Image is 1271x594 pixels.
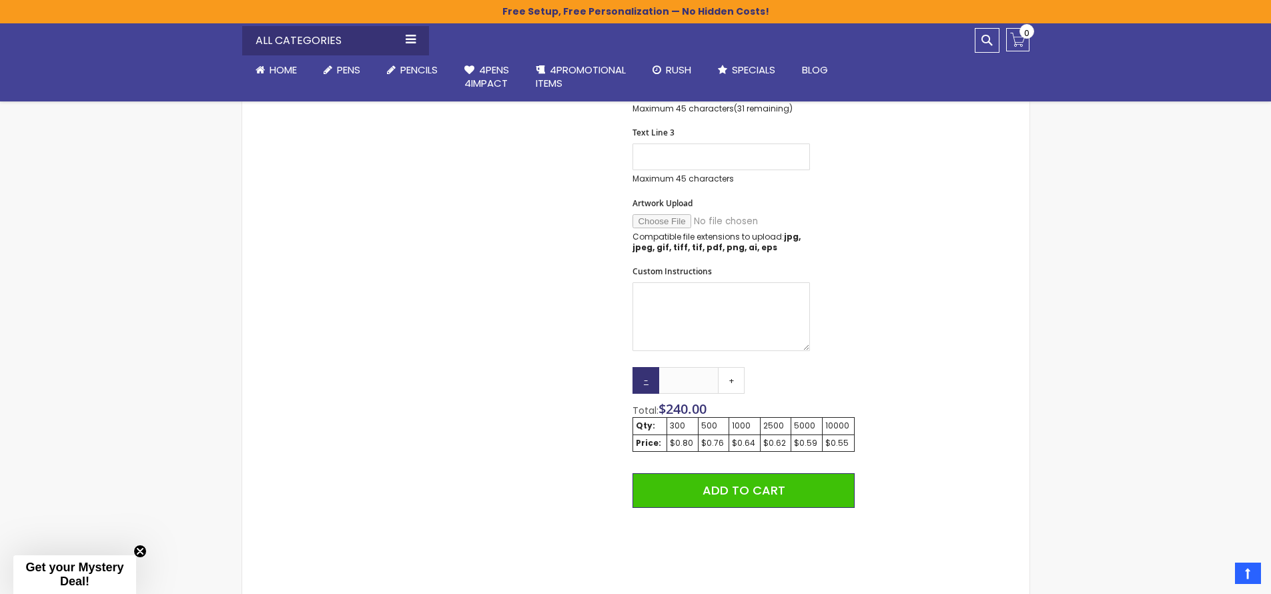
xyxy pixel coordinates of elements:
a: - [632,367,659,394]
strong: Qty: [636,420,655,431]
span: Pens [337,63,360,77]
strong: Price: [636,437,661,449]
a: Pens [310,55,374,85]
span: 4Pens 4impact [464,63,509,90]
div: $0.59 [794,438,819,449]
span: (31 remaining) [734,103,793,114]
strong: jpg, jpeg, gif, tiff, tif, pdf, png, ai, eps [632,231,801,253]
div: 300 [670,420,695,431]
span: Custom Instructions [632,266,712,277]
div: Get your Mystery Deal!Close teaser [13,555,136,594]
button: Close teaser [133,545,147,558]
span: Blog [802,63,828,77]
span: Get your Mystery Deal! [25,561,123,588]
div: 2500 [763,420,788,431]
a: Blog [789,55,841,85]
div: 5000 [794,420,819,431]
div: $0.62 [763,438,788,449]
a: 0 [1006,28,1029,51]
div: $0.80 [670,438,695,449]
div: All Categories [242,26,429,55]
a: + [718,367,745,394]
iframe: Google Customer Reviews [1161,558,1271,594]
span: Text Line 3 [632,127,675,138]
iframe: PayPal [632,518,854,587]
span: Pencils [400,63,438,77]
div: 500 [701,420,726,431]
span: 4PROMOTIONAL ITEMS [536,63,626,90]
div: $0.55 [825,438,851,449]
a: Rush [639,55,705,85]
div: 10000 [825,420,851,431]
span: 240.00 [666,400,707,418]
a: Pencils [374,55,451,85]
span: Total: [632,404,659,417]
a: Home [242,55,310,85]
div: $0.76 [701,438,726,449]
p: Compatible file extensions to upload: [632,232,810,253]
a: Specials [705,55,789,85]
span: $ [659,400,707,418]
button: Add to Cart [632,473,854,508]
div: $0.64 [732,438,757,449]
span: Add to Cart [703,482,785,499]
a: 4Pens4impact [451,55,522,99]
a: 4PROMOTIONALITEMS [522,55,639,99]
span: Home [270,63,297,77]
p: Maximum 45 characters [632,103,810,114]
div: 1000 [732,420,757,431]
span: 0 [1024,27,1029,39]
p: Maximum 45 characters [632,174,810,184]
span: Rush [666,63,691,77]
span: Specials [732,63,775,77]
span: Artwork Upload [632,198,693,209]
